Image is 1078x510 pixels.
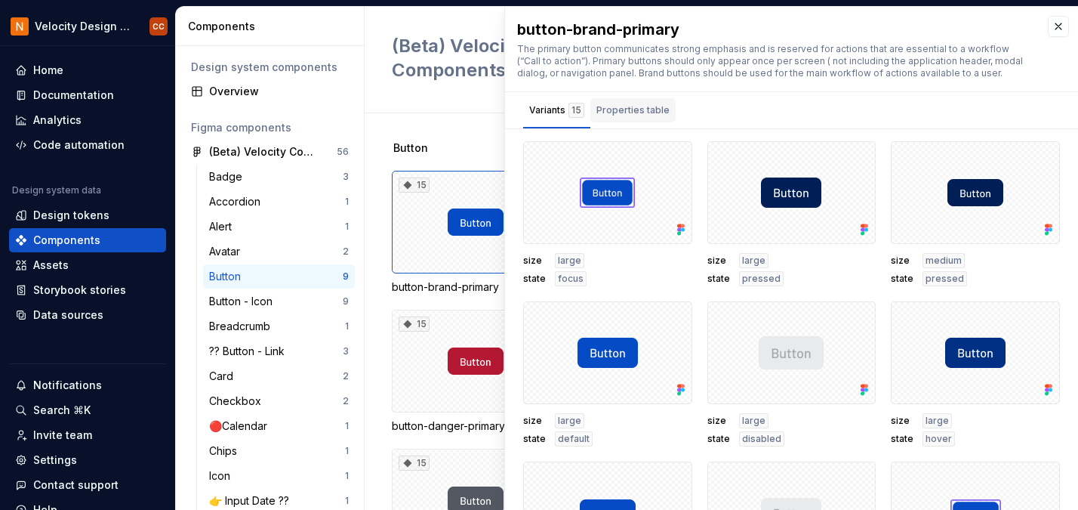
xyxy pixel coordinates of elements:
div: Notifications [33,378,102,393]
div: Breadcrumb [209,319,276,334]
span: medium [926,255,962,267]
span: state [523,433,546,445]
a: Invite team [9,423,166,447]
div: Properties table [596,103,670,118]
a: Data sources [9,303,166,327]
div: Search ⌘K [33,403,91,418]
div: Accordion [209,194,266,209]
div: 15 [568,103,584,118]
a: 🔴Calendar1 [203,414,355,438]
div: Variants [529,103,584,118]
div: Overview [209,84,349,99]
div: Design system components [191,60,349,75]
div: Avatar [209,244,246,259]
a: Badge3 [203,165,355,189]
div: ?? Button - Link [209,344,291,359]
div: (Beta) Velocity Components [209,144,322,159]
span: size [523,255,546,267]
span: large [558,415,581,427]
div: Button [209,269,247,284]
div: 1 [345,470,349,482]
a: Alert1 [203,215,355,239]
div: The primary button communicates strong emphasis and is reserved for actions that are essential to... [517,43,1033,79]
div: button-danger-primary [392,419,559,434]
span: pressed [742,273,781,285]
div: 9 [343,295,349,308]
div: 9 [343,270,349,283]
div: 3 [343,171,349,183]
span: (Beta) Velocity Components / [392,35,523,81]
div: 15 [399,317,430,332]
div: 1 [345,196,349,208]
span: Button [393,141,428,156]
a: Card2 [203,364,355,388]
span: state [891,433,913,445]
a: Home [9,58,166,82]
span: size [523,415,546,427]
div: Components [188,19,358,34]
div: Design system data [12,184,101,196]
div: Assets [33,258,69,273]
span: state [707,433,730,445]
a: Button9 [203,264,355,289]
div: 1 [345,320,349,332]
div: Storybook stories [33,283,126,298]
a: (Beta) Velocity Components56 [185,140,355,164]
div: 2 [343,246,349,258]
button: Velocity Design System by NAVEXCC [3,10,172,42]
div: Code automation [33,138,125,153]
div: Icon [209,468,236,484]
a: Analytics [9,108,166,132]
span: size [707,415,730,427]
button: Notifications [9,373,166,397]
div: 3 [343,345,349,357]
span: hover [926,433,952,445]
div: 15button-brand-primary [392,171,559,295]
a: Checkbox2 [203,389,355,413]
span: disabled [742,433,781,445]
div: Button - Icon [209,294,279,309]
div: Analytics [33,113,82,128]
div: 2 [343,395,349,407]
div: Alert [209,219,238,234]
div: 56 [337,146,349,158]
a: Storybook stories [9,278,166,302]
a: Assets [9,253,166,277]
span: large [558,255,581,267]
div: Design tokens [33,208,109,223]
a: Design tokens [9,203,166,227]
div: 15button-danger-primary [392,310,559,434]
div: 2 [343,370,349,382]
a: Avatar2 [203,240,355,264]
div: CC [152,20,165,32]
img: bb28370b-b938-4458-ba0e-c5bddf6d21d4.png [11,17,29,36]
div: 1 [345,495,349,507]
div: Home [33,63,63,78]
div: Invite team [33,428,92,443]
div: Chips [209,444,243,459]
div: Components [33,233,100,248]
div: 15 [399,178,430,193]
a: Icon1 [203,464,355,488]
span: state [523,273,546,285]
div: Documentation [33,88,114,103]
span: focus [558,273,584,285]
div: 👉 Input Date ?? [209,493,295,508]
span: state [891,273,913,285]
div: Badge [209,169,248,184]
a: Settings [9,448,166,472]
div: button-brand-primary [392,280,559,295]
span: default [558,433,590,445]
div: 🔴Calendar [209,419,273,434]
a: ?? Button - Link3 [203,339,355,363]
span: large [742,415,765,427]
div: 1 [345,420,349,432]
span: state [707,273,730,285]
a: Components [9,228,166,252]
div: Figma components [191,120,349,135]
div: Checkbox [209,394,267,409]
div: Card [209,369,239,384]
a: Documentation [9,83,166,107]
a: Overview [185,79,355,104]
a: Code automation [9,133,166,157]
